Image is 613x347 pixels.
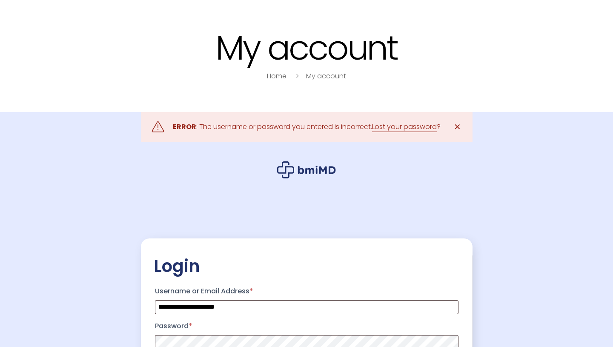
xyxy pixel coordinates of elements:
a: Lost your password [372,122,437,132]
label: Password [155,319,458,333]
i: breadcrumbs separator [292,71,302,81]
h1: My account [38,30,575,66]
div: : The username or password you entered is incorrect. ? [173,121,441,133]
a: Home [267,71,286,81]
span: ✕ [454,121,461,133]
a: ✕ [449,118,466,135]
label: Username or Email Address [155,284,458,298]
strong: ERROR [173,122,196,132]
a: My account [306,71,346,81]
h2: Login [154,255,460,277]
